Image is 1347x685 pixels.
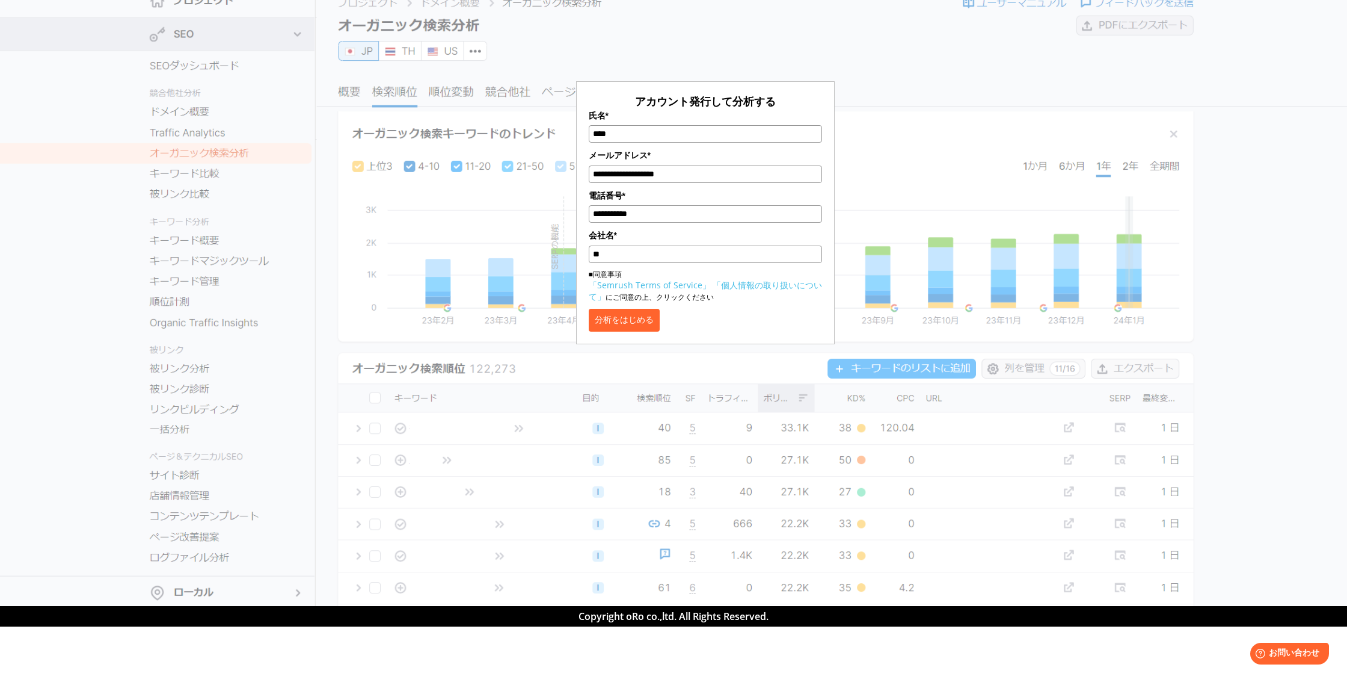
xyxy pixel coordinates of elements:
iframe: Help widget launcher [1240,638,1334,672]
span: アカウント発行して分析する [635,94,776,108]
label: 電話番号* [589,189,822,202]
span: Copyright oRo co.,ltd. All Rights Reserved. [578,610,769,623]
button: 分析をはじめる [589,309,660,332]
p: ■同意事項 にご同意の上、クリックください [589,269,822,303]
a: 「Semrush Terms of Service」 [589,279,711,291]
label: メールアドレス* [589,149,822,162]
a: 「個人情報の取り扱いについて」 [589,279,822,302]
